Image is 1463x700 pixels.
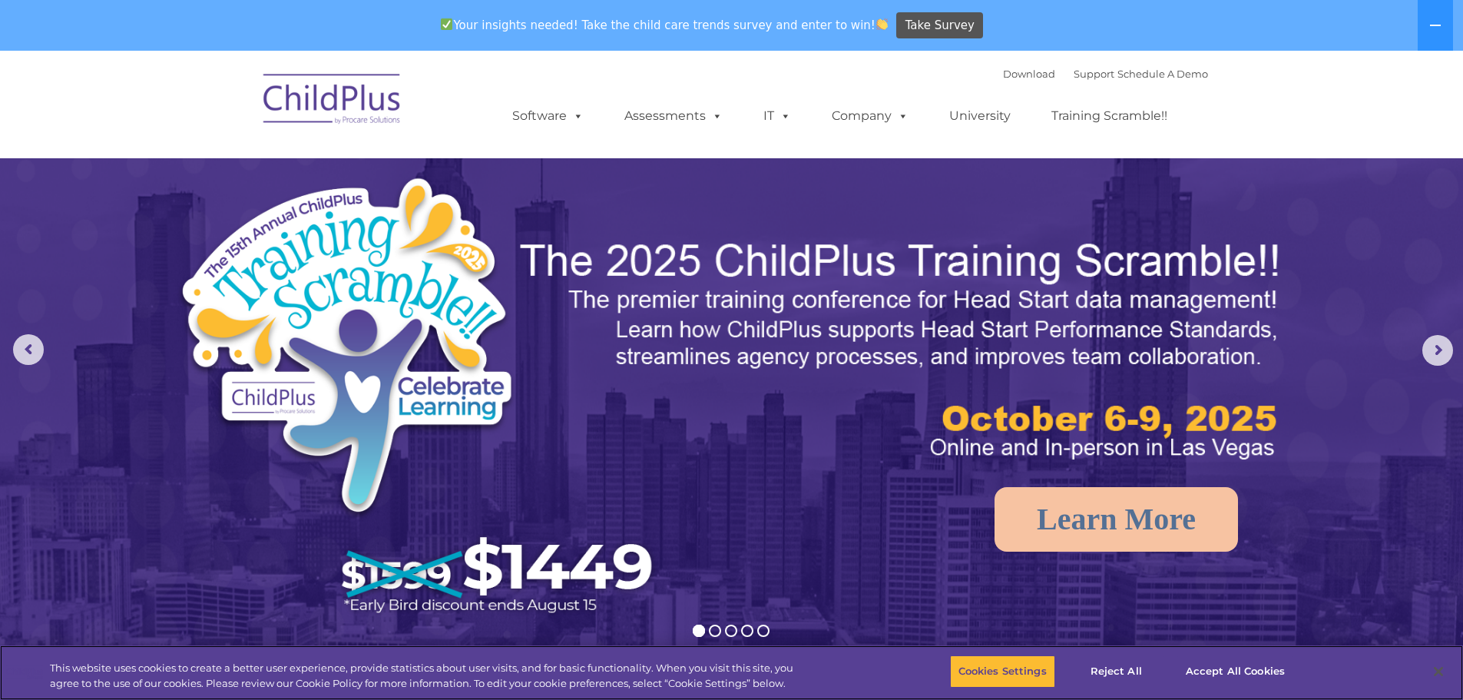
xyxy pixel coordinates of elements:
span: Phone number [213,164,279,176]
span: Your insights needed! Take the child care trends survey and enter to win! [435,10,895,40]
a: University [934,101,1026,131]
button: Reject All [1068,655,1164,688]
a: Schedule A Demo [1117,68,1208,80]
a: Software [497,101,599,131]
button: Accept All Cookies [1177,655,1293,688]
a: Take Survey [896,12,983,39]
span: Last name [213,101,260,113]
a: Download [1003,68,1055,80]
button: Cookies Settings [950,655,1055,688]
a: Assessments [609,101,738,131]
a: Support [1074,68,1114,80]
a: Training Scramble!! [1036,101,1183,131]
font: | [1003,68,1208,80]
a: IT [748,101,806,131]
a: Learn More [995,487,1238,552]
span: Take Survey [905,12,975,39]
a: Company [816,101,924,131]
img: 👏 [876,18,888,30]
button: Close [1422,655,1455,688]
div: This website uses cookies to create a better user experience, provide statistics about user visit... [50,661,805,691]
img: ✅ [441,18,452,30]
img: ChildPlus by Procare Solutions [256,63,409,140]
